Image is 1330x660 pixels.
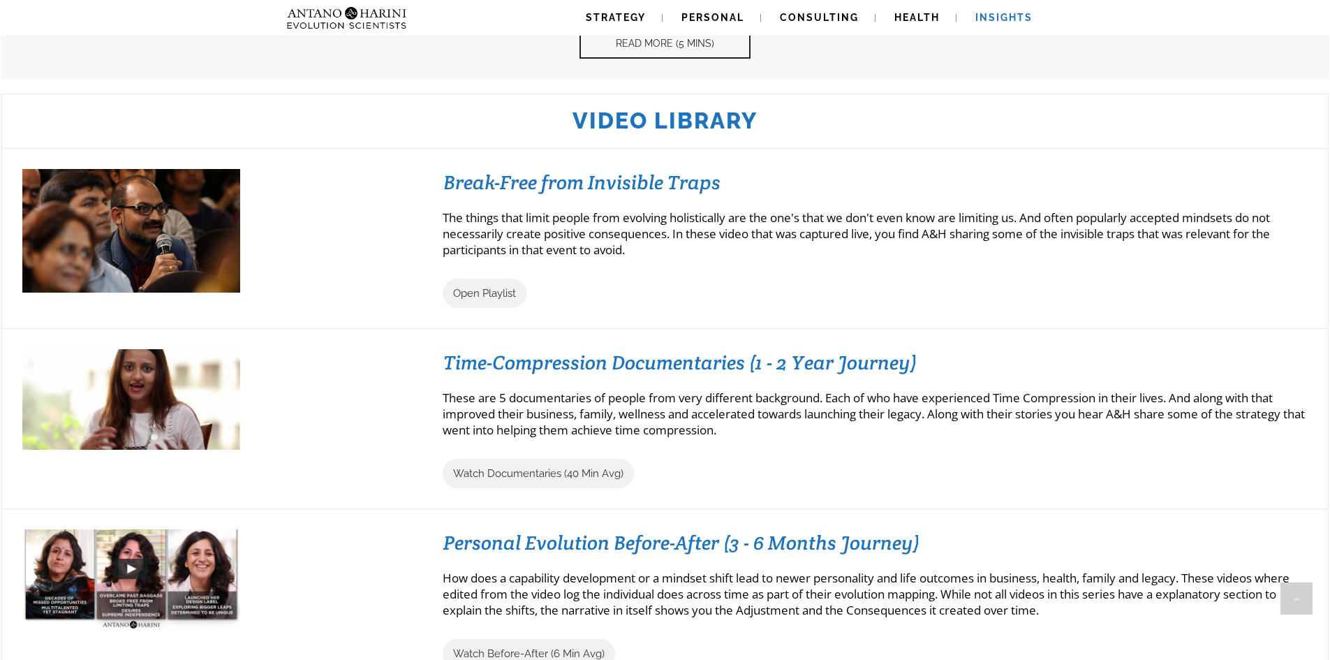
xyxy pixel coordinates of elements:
[15,108,1315,134] h2: Video Library
[443,210,1308,258] p: The things that limit people from evolving holistically are the one's that we don't even know are...
[894,12,940,23] span: Health
[443,530,1307,555] h3: Personal Evolution Before-After (3 - 6 Months Journey)
[22,147,240,293] img: 36376347236_aa07514876_z
[586,12,646,23] span: Strategy
[780,12,859,23] span: Consulting
[22,328,240,450] img: sonika_timecompression
[579,28,751,59] a: Read More (5 Mins)
[443,459,634,488] a: Watch Documentaries (40 Min Avg)
[616,38,714,50] span: Read More (5 Mins)
[22,508,240,631] img: Priety_Baney
[443,279,526,308] a: Open Playlist
[975,12,1033,23] span: Insights
[443,170,1307,195] h3: Break-Free from Invisible Traps
[681,12,744,23] span: Personal
[443,570,1308,618] p: How does a capability development or a mindset shift lead to newer personality and life outcomes ...
[443,390,1308,438] p: These are 5 documentaries of people from very different background. Each of who have experienced ...
[443,350,1307,375] h3: Time-Compression Documentaries (1 - 2 Year Journey)
[453,647,605,660] span: Watch Before-After (6 Min Avg)
[453,287,516,300] span: Open Playlist
[453,467,623,480] span: Watch Documentaries (40 Min Avg)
